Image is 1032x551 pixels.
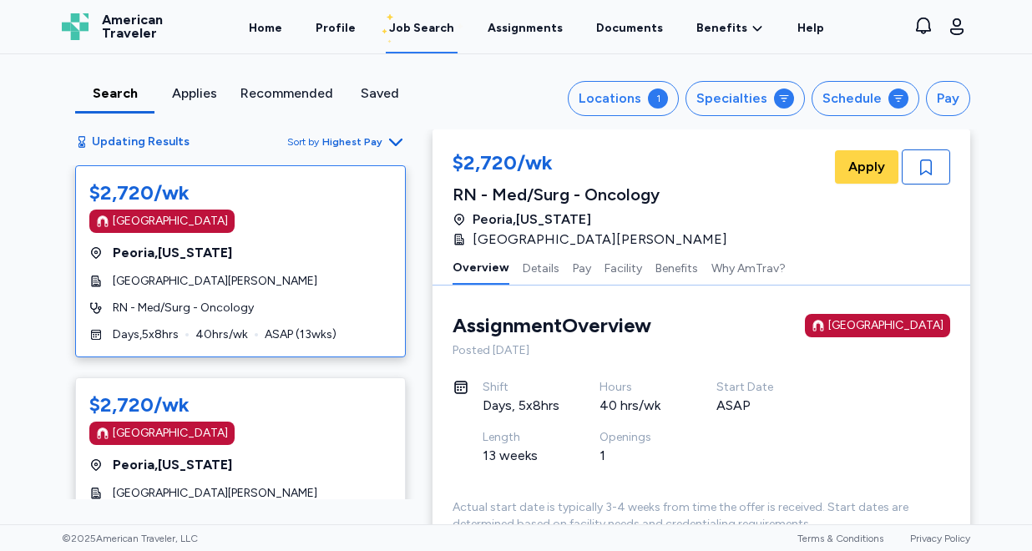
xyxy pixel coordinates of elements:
[113,213,228,230] div: [GEOGRAPHIC_DATA]
[573,250,591,285] button: Pay
[937,88,959,109] div: Pay
[812,81,919,116] button: Schedule
[835,150,898,184] button: Apply
[599,379,676,396] div: Hours
[82,83,148,104] div: Search
[579,88,641,109] div: Locations
[483,396,559,416] div: Days, 5x8hrs
[102,13,163,40] span: American Traveler
[599,396,676,416] div: 40 hrs/wk
[240,83,333,104] div: Recommended
[696,20,764,37] a: Benefits
[848,157,885,177] span: Apply
[113,455,232,475] span: Peoria , [US_STATE]
[113,300,254,316] span: RN - Med/Surg - Oncology
[287,132,406,152] button: Sort byHighest Pay
[910,533,970,544] a: Privacy Policy
[453,149,737,179] div: $2,720/wk
[453,342,950,359] div: Posted [DATE]
[685,81,805,116] button: Specialties
[113,243,232,263] span: Peoria , [US_STATE]
[453,250,509,285] button: Overview
[195,326,248,343] span: 40 hrs/wk
[322,135,382,149] span: Highest Pay
[113,273,317,290] span: [GEOGRAPHIC_DATA][PERSON_NAME]
[453,183,737,206] div: RN - Med/Surg - Oncology
[716,396,793,416] div: ASAP
[797,533,883,544] a: Terms & Conditions
[92,134,190,150] span: Updating Results
[113,425,228,442] div: [GEOGRAPHIC_DATA]
[822,88,882,109] div: Schedule
[599,429,676,446] div: Openings
[648,88,668,109] div: 1
[62,13,89,40] img: Logo
[523,250,559,285] button: Details
[265,326,336,343] span: ASAP ( 13 wks)
[568,81,679,116] button: Locations1
[453,312,651,339] div: Assignment Overview
[655,250,698,285] button: Benefits
[113,326,179,343] span: Days , 5 x 8 hrs
[696,20,747,37] span: Benefits
[828,317,943,334] div: [GEOGRAPHIC_DATA]
[696,88,767,109] div: Specialties
[389,20,454,37] div: Job Search
[926,81,970,116] button: Pay
[473,230,727,250] span: [GEOGRAPHIC_DATA][PERSON_NAME]
[89,179,190,206] div: $2,720/wk
[113,485,317,502] span: [GEOGRAPHIC_DATA][PERSON_NAME]
[347,83,412,104] div: Saved
[62,532,198,545] span: © 2025 American Traveler, LLC
[605,250,642,285] button: Facility
[483,429,559,446] div: Length
[386,2,458,53] a: Job Search
[711,250,786,285] button: Why AmTrav?
[161,83,227,104] div: Applies
[473,210,591,230] span: Peoria , [US_STATE]
[287,135,319,149] span: Sort by
[89,392,190,418] div: $2,720/wk
[453,499,950,533] div: Actual start date is typically 3-4 weeks from time the offer is received. Start dates are determi...
[716,379,793,396] div: Start Date
[483,446,559,466] div: 13 weeks
[599,446,676,466] div: 1
[483,379,559,396] div: Shift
